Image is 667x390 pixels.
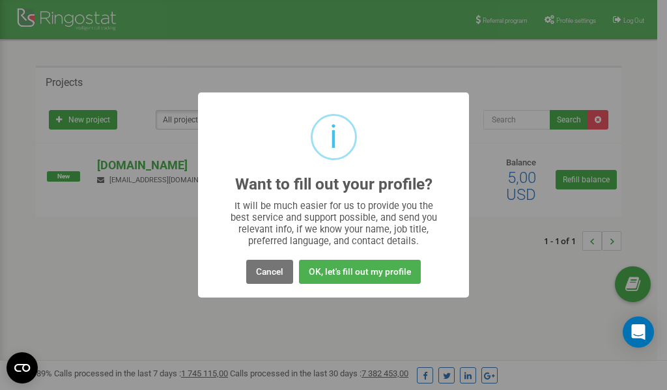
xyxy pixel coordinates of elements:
h2: Want to fill out your profile? [235,176,433,193]
div: Open Intercom Messenger [623,316,654,348]
button: OK, let's fill out my profile [299,260,421,284]
div: i [330,116,337,158]
div: It will be much easier for us to provide you the best service and support possible, and send you ... [224,200,444,247]
button: Open CMP widget [7,352,38,383]
button: Cancel [246,260,293,284]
